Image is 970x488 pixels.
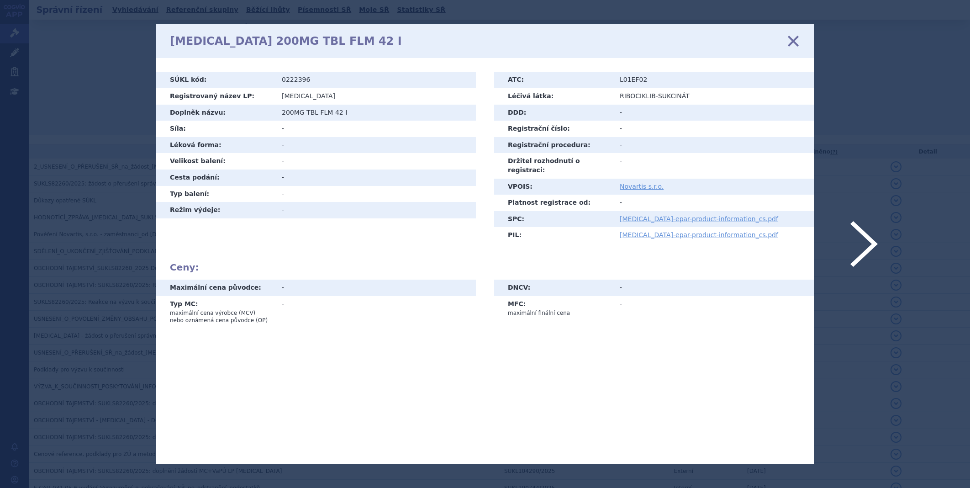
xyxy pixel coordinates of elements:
[156,170,275,186] th: Cesta podání:
[494,88,613,105] th: Léčivá látka:
[786,34,800,48] a: zavřít
[275,296,476,328] td: -
[156,137,275,154] th: Léková forma:
[170,35,402,48] h1: [MEDICAL_DATA] 200MG TBL FLM 42 I
[494,72,613,88] th: ATC:
[494,105,613,121] th: DDD:
[156,121,275,137] th: Síla:
[613,137,814,154] td: -
[613,121,814,137] td: -
[275,186,476,202] td: -
[275,137,476,154] td: -
[613,105,814,121] td: -
[494,227,613,244] th: PIL:
[494,296,613,321] th: MFC:
[494,280,613,296] th: DNCV:
[494,195,613,211] th: Platnost registrace od:
[170,262,800,273] h2: Ceny:
[275,72,476,88] td: 0222396
[156,280,275,296] th: Maximální cena původce:
[494,121,613,137] th: Registrační číslo:
[156,202,275,218] th: Režim výdeje:
[613,153,814,178] td: -
[613,280,814,296] td: -
[170,309,268,324] p: maximální cena výrobce (MCV) nebo oznámená cena původce (OP)
[282,283,469,292] div: -
[156,72,275,88] th: SÚKL kód:
[613,195,814,211] td: -
[494,137,613,154] th: Registrační procedura:
[275,202,476,218] td: -
[620,183,664,190] a: Novartis s.r.o.
[275,88,476,105] td: [MEDICAL_DATA]
[156,88,275,105] th: Registrovaný název LP:
[508,309,606,317] p: maximální finální cena
[156,296,275,328] th: Typ MC:
[620,215,778,223] a: [MEDICAL_DATA]-epar-product-information_cs.pdf
[494,153,613,178] th: Držitel rozhodnutí o registraci:
[275,121,476,137] td: -
[613,72,814,88] td: L01EF02
[620,231,778,239] a: [MEDICAL_DATA]-epar-product-information_cs.pdf
[156,186,275,202] th: Typ balení:
[494,211,613,228] th: SPC:
[275,153,476,170] td: -
[275,170,476,186] td: -
[156,105,275,121] th: Doplněk názvu:
[156,153,275,170] th: Velikost balení:
[275,105,476,121] td: 200MG TBL FLM 42 I
[613,88,814,105] td: RIBOCIKLIB-SUKCINÁT
[613,296,814,321] td: -
[494,179,613,195] th: VPOIS:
